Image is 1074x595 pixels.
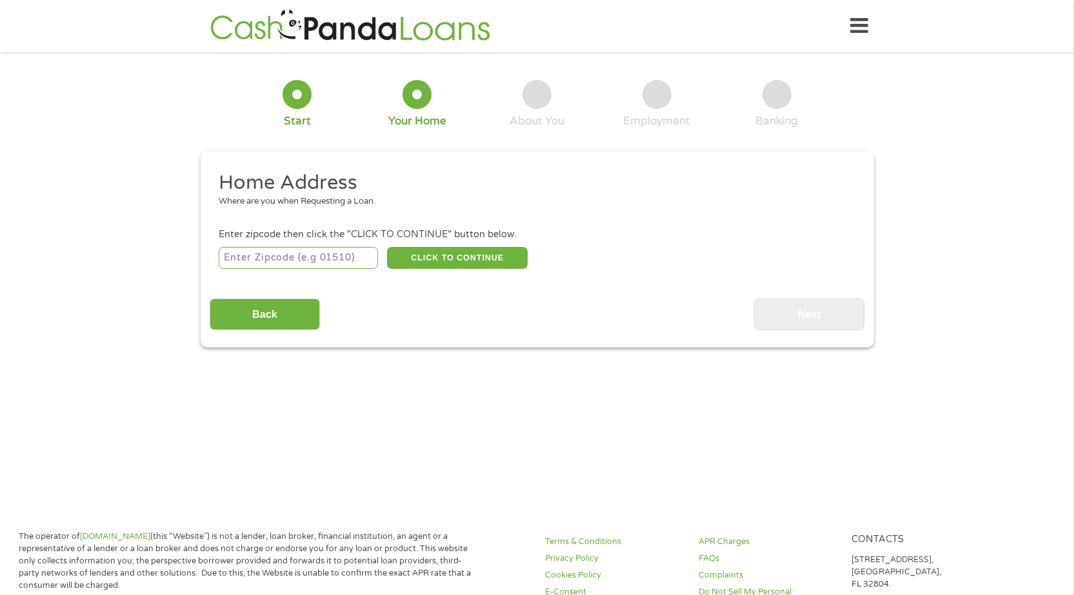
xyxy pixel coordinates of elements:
[206,8,494,44] img: GetLoanNow Logo
[19,531,479,591] p: The operator of (this “Website”) is not a lender, loan broker, financial institution, an agent or...
[699,569,837,581] a: Complaints
[623,114,690,128] div: Employment
[510,114,564,128] div: About You
[284,114,311,128] div: Start
[545,569,683,581] a: Cookies Policy
[219,195,846,208] div: Where are you when Requesting a Loan.
[699,536,837,548] a: APR Charges
[545,536,683,548] a: Terms & Conditions
[388,114,446,128] div: Your Home
[699,552,837,565] a: FAQs
[219,247,378,269] input: Enter Zipcode (e.g 01510)
[754,298,864,330] input: Next
[851,554,989,590] p: [STREET_ADDRESS], [GEOGRAPHIC_DATA], FL 32804.
[80,531,150,541] a: [DOMAIN_NAME]
[219,170,846,196] h2: Home Address
[755,114,798,128] div: Banking
[219,228,855,242] div: Enter zipcode then click the "CLICK TO CONTINUE" button below.
[387,247,528,269] button: CLICK TO CONTINUE
[851,534,989,546] h4: Contacts
[545,552,683,565] a: Privacy Policy
[210,298,320,330] input: Back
